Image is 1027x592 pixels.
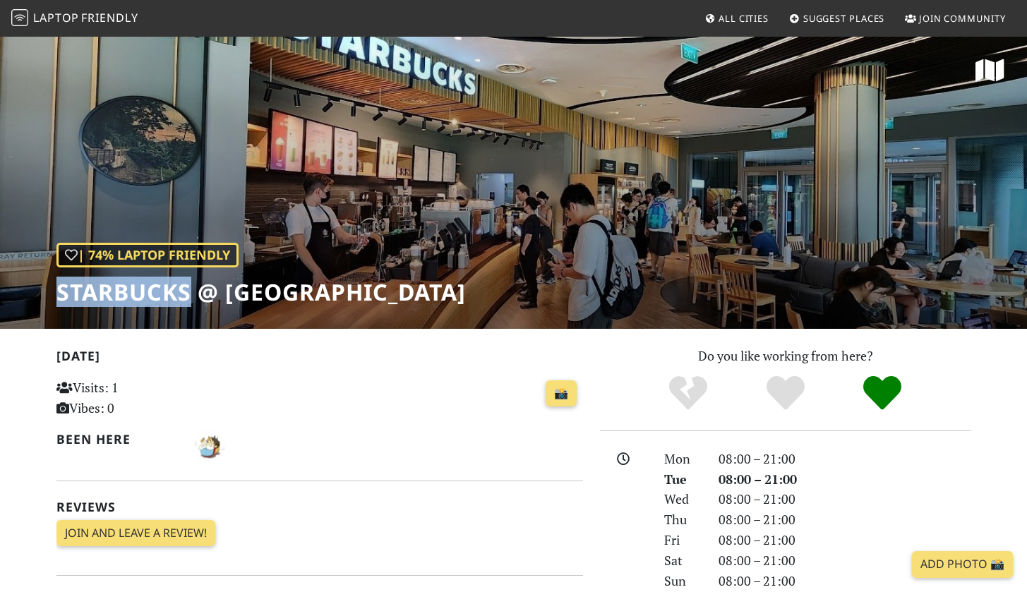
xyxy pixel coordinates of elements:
[656,509,709,530] div: Thu
[783,6,891,31] a: Suggest Places
[56,377,221,418] p: Visits: 1 Vibes: 0
[803,12,885,25] span: Suggest Places
[192,436,226,453] span: Sing May
[656,571,709,591] div: Sun
[656,530,709,550] div: Fri
[899,6,1011,31] a: Join Community
[33,10,79,25] span: Laptop
[656,469,709,490] div: Tue
[56,349,583,369] h2: [DATE]
[710,489,980,509] div: 08:00 – 21:00
[710,509,980,530] div: 08:00 – 21:00
[11,9,28,26] img: LaptopFriendly
[656,449,709,469] div: Mon
[710,550,980,571] div: 08:00 – 21:00
[56,500,583,514] h2: Reviews
[600,346,971,366] p: Do you like working from here?
[737,374,834,413] div: Yes
[919,12,1006,25] span: Join Community
[56,279,466,306] h1: Starbucks @ [GEOGRAPHIC_DATA]
[710,530,980,550] div: 08:00 – 21:00
[81,10,138,25] span: Friendly
[710,571,980,591] div: 08:00 – 21:00
[546,380,577,407] a: 📸
[639,374,737,413] div: No
[912,551,1013,578] a: Add Photo 📸
[56,520,215,547] a: Join and leave a review!
[719,12,769,25] span: All Cities
[710,449,980,469] div: 08:00 – 21:00
[192,429,226,463] img: 5199-sing-may.jpg
[710,469,980,490] div: 08:00 – 21:00
[56,243,239,267] div: | 74% Laptop Friendly
[656,550,709,571] div: Sat
[656,489,709,509] div: Wed
[11,6,138,31] a: LaptopFriendly LaptopFriendly
[834,374,931,413] div: Definitely!
[699,6,774,31] a: All Cities
[56,432,176,447] h2: Been here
